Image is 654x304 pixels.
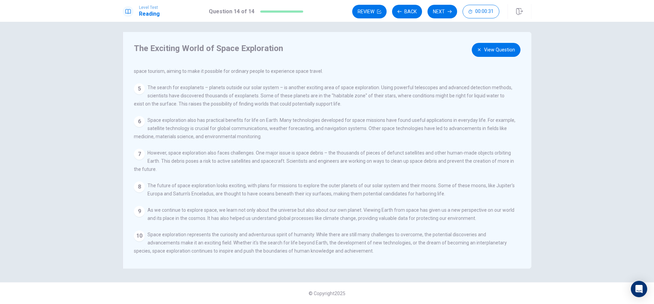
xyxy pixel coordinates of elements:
h4: The Exciting World of Space Exploration [134,43,513,54]
div: 9 [134,206,145,217]
button: 00:00:31 [463,5,499,18]
div: 8 [134,181,145,192]
span: As we continue to explore space, we learn not only about the universe but also about our own plan... [147,207,514,221]
h1: Reading [139,10,160,18]
span: The future of space exploration looks exciting, with plans for missions to explore the outer plan... [147,183,515,196]
span: 00:00:31 [475,9,494,14]
button: Review [352,5,387,18]
span: Space exploration represents the curiosity and adventurous spirit of humanity. While there are st... [134,232,507,254]
span: The search for exoplanets – planets outside our solar system – is another exciting area of space ... [134,85,512,107]
div: 10 [134,230,145,241]
h1: Question 14 of 14 [209,7,254,16]
span: © Copyright 2025 [309,291,345,296]
button: Back [392,5,422,18]
div: Open Intercom Messenger [631,281,647,297]
div: 7 [134,149,145,160]
div: 6 [134,116,145,127]
button: Next [427,5,457,18]
span: Level Test [139,5,160,10]
div: 5 [134,83,145,94]
button: View Question [472,43,520,57]
span: However, space exploration also faces challenges. One major issue is space debris – the thousands... [134,150,514,172]
span: Space exploration also has practical benefits for life on Earth. Many technologies developed for ... [134,117,515,139]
